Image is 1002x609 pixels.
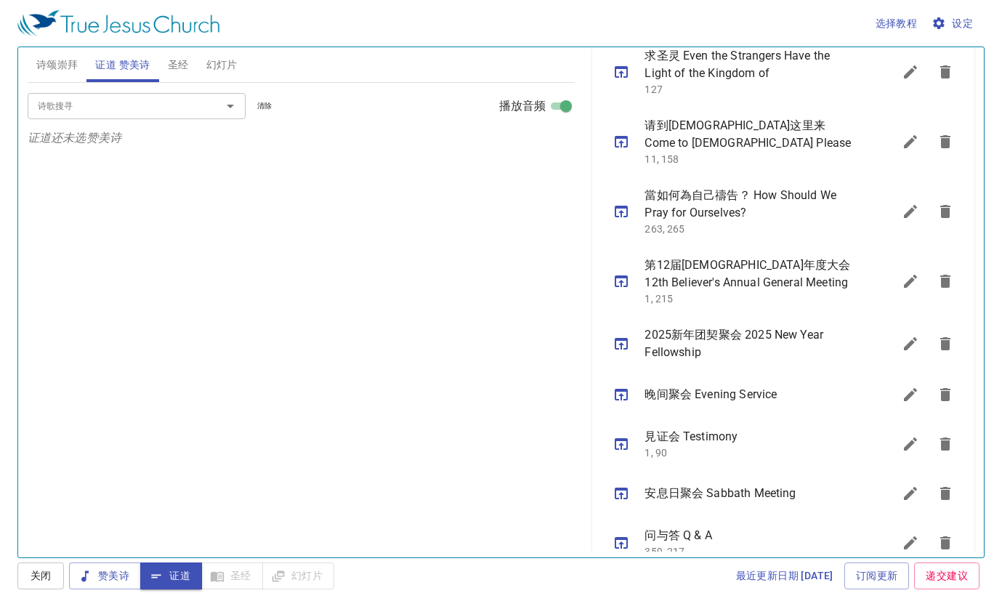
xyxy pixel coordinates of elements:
div: 唱詩[DEMOGRAPHIC_DATA] [19,26,292,56]
span: 订阅更新 [856,567,898,585]
span: 最近更新日期 [DATE] [736,567,833,585]
button: 清除 [249,97,281,115]
p: 263, 265 [645,222,858,236]
span: 清除 [257,100,272,113]
span: 请到[DEMOGRAPHIC_DATA]这里来 Come to [DEMOGRAPHIC_DATA] Please [645,117,858,152]
span: 赞美诗 [81,567,129,585]
button: 赞美诗 [69,562,141,589]
button: 证道 [140,562,202,589]
a: 最近更新日期 [DATE] [730,562,839,589]
i: 证道还未选赞美诗 [28,131,121,145]
span: 幻灯片 [206,56,238,74]
span: 证道 赞美诗 [95,56,150,74]
span: 关闭 [29,567,52,585]
button: 选择教程 [870,10,924,37]
span: 问与答 Q & A [645,527,858,544]
a: 递交建议 [914,562,979,589]
button: 设定 [929,10,979,37]
div: 3:00 pm - 3: 30 pm [108,63,203,77]
span: 第12届[DEMOGRAPHIC_DATA]年度大会 12th Believer's Annual General Meeting [645,257,858,291]
span: 证道 [152,567,190,585]
p: 1, 215 [645,291,858,306]
span: 选择教程 [876,15,918,33]
span: 递交建议 [926,567,968,585]
span: 播放音频 [499,97,546,115]
img: True Jesus Church [17,10,219,36]
span: 诗颂崇拜 [36,56,78,74]
span: 當如何為自己禱告？ How Should We Pray for Ourselves? [645,187,858,222]
span: 晚间聚会 Evening Service [645,386,858,403]
p: 11, 158 [645,152,858,166]
p: 127 [645,82,858,97]
p: 359, 217 [645,544,858,559]
div: HYMNS & PRAYER [65,99,245,124]
p: 1, 90 [645,445,858,460]
span: 求圣灵 Even the Strangers Have the Light of the Kingdom of [645,47,858,82]
span: 圣经 [168,56,189,74]
span: 見证会 Testimony [645,428,858,445]
span: 2025新年团契聚会 2025 New Year Fellowship [645,326,858,361]
a: 订阅更新 [844,562,910,589]
span: 安息日聚会 Sabbath Meeting [645,485,858,502]
button: 关闭 [17,562,64,589]
span: 设定 [934,15,973,33]
button: Open [220,96,241,116]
